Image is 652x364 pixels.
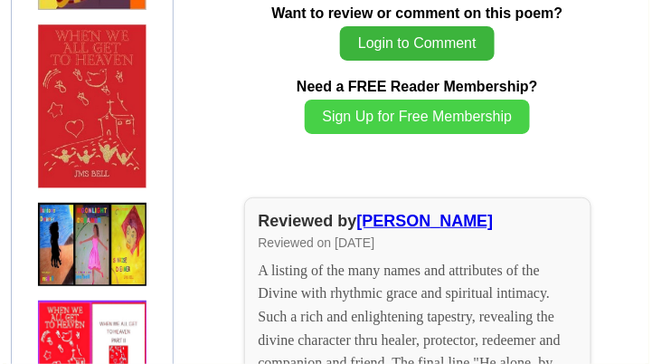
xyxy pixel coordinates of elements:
b: Need a FREE Reader Membership? [297,79,538,94]
img: shim.gif [38,10,39,19]
img: shim.gif [38,188,39,197]
b: Want to review or comment on this poem? [271,5,562,21]
a: Login to Comment [340,37,495,51]
a: [PERSON_NAME] [357,212,494,230]
div: Reviewed on [DATE] [259,235,577,250]
img: 35723.jpg [38,24,146,188]
button: Login to Comment [340,26,495,61]
img: 79300.jpg [38,203,146,286]
div: Reviewed by [259,212,577,231]
img: shim.gif [38,286,39,295]
button: Sign Up for Free Membership [305,100,531,134]
a: Sign Up for Free Membership [305,110,531,124]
